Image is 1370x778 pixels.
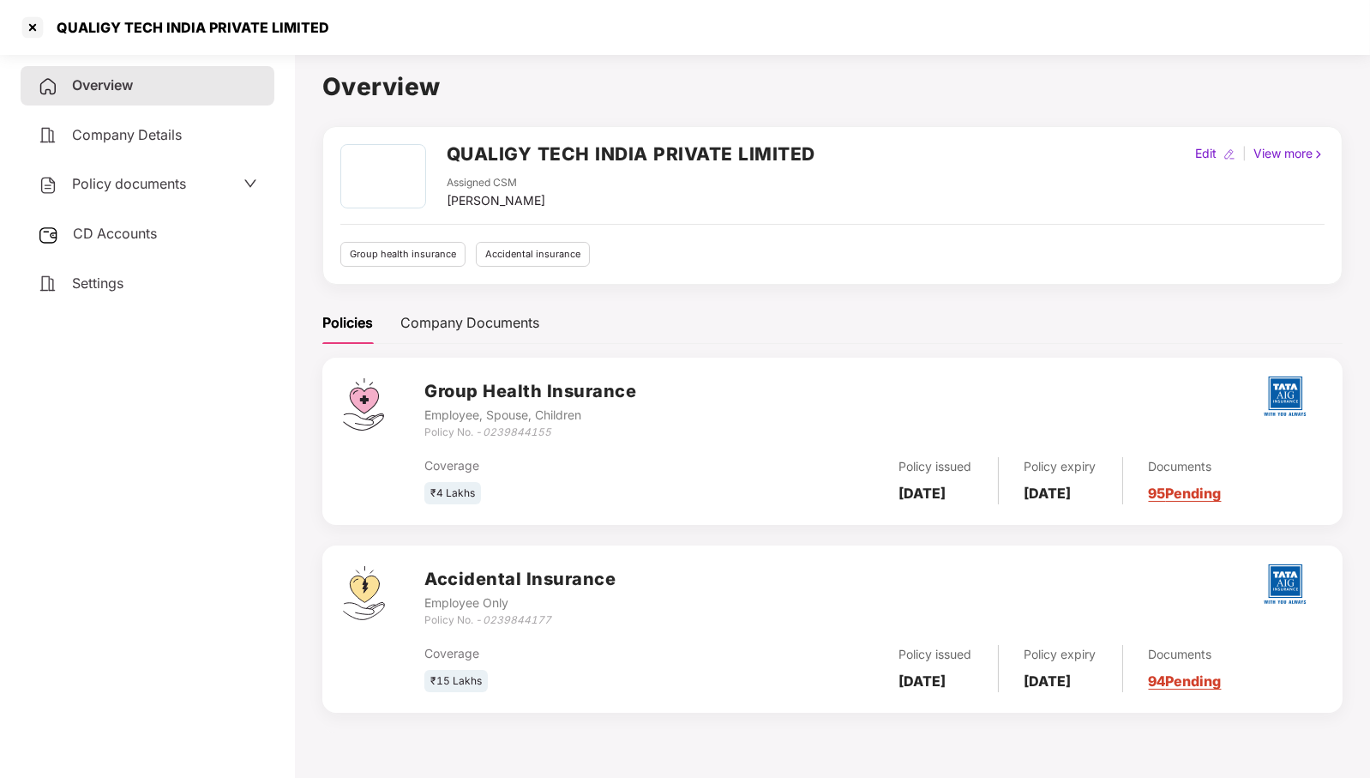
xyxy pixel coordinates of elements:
div: Company Documents [400,312,539,334]
img: svg+xml;base64,PHN2ZyB4bWxucz0iaHR0cDovL3d3dy53My5vcmcvMjAwMC9zdmciIHdpZHRoPSIyNCIgaGVpZ2h0PSIyNC... [38,175,58,196]
div: Coverage [424,644,724,663]
span: Overview [72,76,133,93]
div: Policy No. - [424,612,616,629]
span: down [243,177,257,190]
img: svg+xml;base64,PHN2ZyB4bWxucz0iaHR0cDovL3d3dy53My5vcmcvMjAwMC9zdmciIHdpZHRoPSI0OS4zMjEiIGhlaWdodD... [343,566,385,620]
img: svg+xml;base64,PHN2ZyB3aWR0aD0iMjUiIGhlaWdodD0iMjQiIHZpZXdCb3g9IjAgMCAyNSAyNCIgZmlsbD0ibm9uZSIgeG... [38,225,59,245]
div: Policy expiry [1024,457,1097,476]
h1: Overview [322,68,1343,106]
img: svg+xml;base64,PHN2ZyB4bWxucz0iaHR0cDovL3d3dy53My5vcmcvMjAwMC9zdmciIHdpZHRoPSIyNCIgaGVpZ2h0PSIyNC... [38,125,58,146]
div: Edit [1192,144,1220,163]
span: Policy documents [72,175,186,192]
div: Policies [322,312,373,334]
span: Company Details [72,126,182,143]
h3: Accidental Insurance [424,566,616,593]
h2: QUALIGY TECH INDIA PRIVATE LIMITED [447,140,815,168]
div: | [1239,144,1250,163]
div: Policy No. - [424,425,636,441]
span: CD Accounts [73,225,157,242]
i: 0239844155 [483,425,551,438]
div: Policy issued [899,645,972,664]
img: tatag.png [1255,366,1315,426]
div: ₹15 Lakhs [424,670,488,693]
img: rightIcon [1313,148,1325,160]
div: ₹4 Lakhs [424,482,481,505]
h3: Group Health Insurance [424,378,636,405]
div: Policy issued [899,457,972,476]
div: View more [1250,144,1328,163]
a: 94 Pending [1149,672,1222,690]
div: Documents [1149,457,1222,476]
img: tatag.png [1255,554,1315,614]
div: Accidental insurance [476,242,590,267]
img: svg+xml;base64,PHN2ZyB4bWxucz0iaHR0cDovL3d3dy53My5vcmcvMjAwMC9zdmciIHdpZHRoPSIyNCIgaGVpZ2h0PSIyNC... [38,76,58,97]
img: svg+xml;base64,PHN2ZyB4bWxucz0iaHR0cDovL3d3dy53My5vcmcvMjAwMC9zdmciIHdpZHRoPSI0Ny43MTQiIGhlaWdodD... [343,378,384,431]
div: Coverage [424,456,724,475]
div: Policy expiry [1024,645,1097,664]
span: Settings [72,274,123,292]
img: svg+xml;base64,PHN2ZyB4bWxucz0iaHR0cDovL3d3dy53My5vcmcvMjAwMC9zdmciIHdpZHRoPSIyNCIgaGVpZ2h0PSIyNC... [38,274,58,294]
div: Employee, Spouse, Children [424,406,636,425]
a: 95 Pending [1149,485,1222,502]
div: Employee Only [424,594,616,612]
img: editIcon [1223,148,1235,160]
div: QUALIGY TECH INDIA PRIVATE LIMITED [46,19,329,36]
div: Group health insurance [340,242,466,267]
div: Documents [1149,645,1222,664]
div: [PERSON_NAME] [447,191,545,210]
b: [DATE] [1024,485,1072,502]
b: [DATE] [899,672,946,690]
i: 0239844177 [483,613,551,626]
b: [DATE] [1024,672,1072,690]
b: [DATE] [899,485,946,502]
div: Assigned CSM [447,175,545,191]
